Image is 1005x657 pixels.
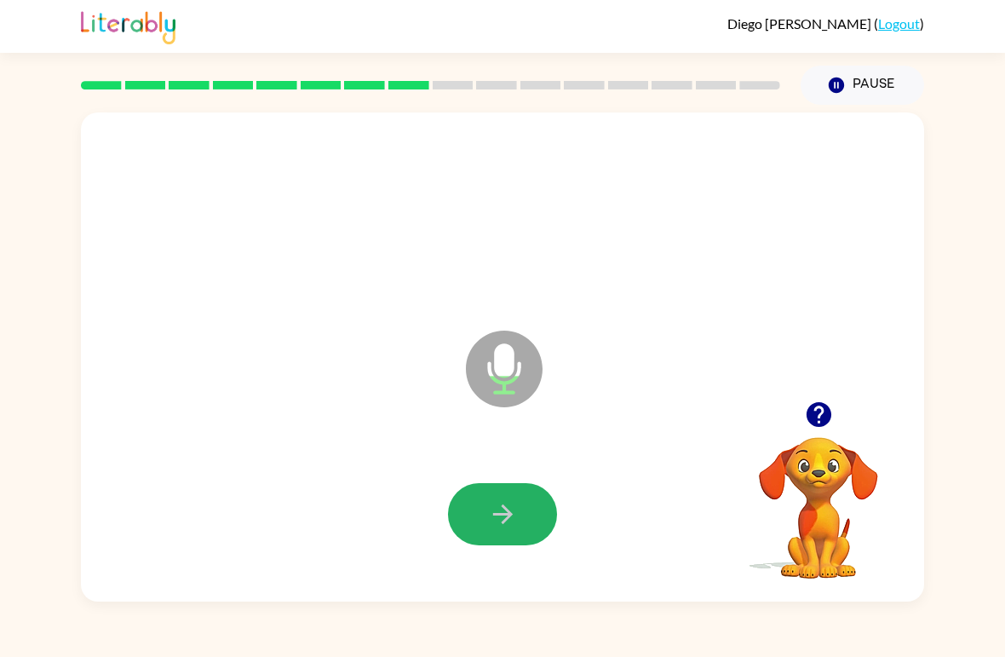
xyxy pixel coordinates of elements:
[727,15,874,32] span: Diego [PERSON_NAME]
[733,411,904,581] video: Your browser must support playing .mp4 files to use Literably. Please try using another browser.
[801,66,924,105] button: Pause
[81,7,175,44] img: Literably
[878,15,920,32] a: Logout
[727,15,924,32] div: ( )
